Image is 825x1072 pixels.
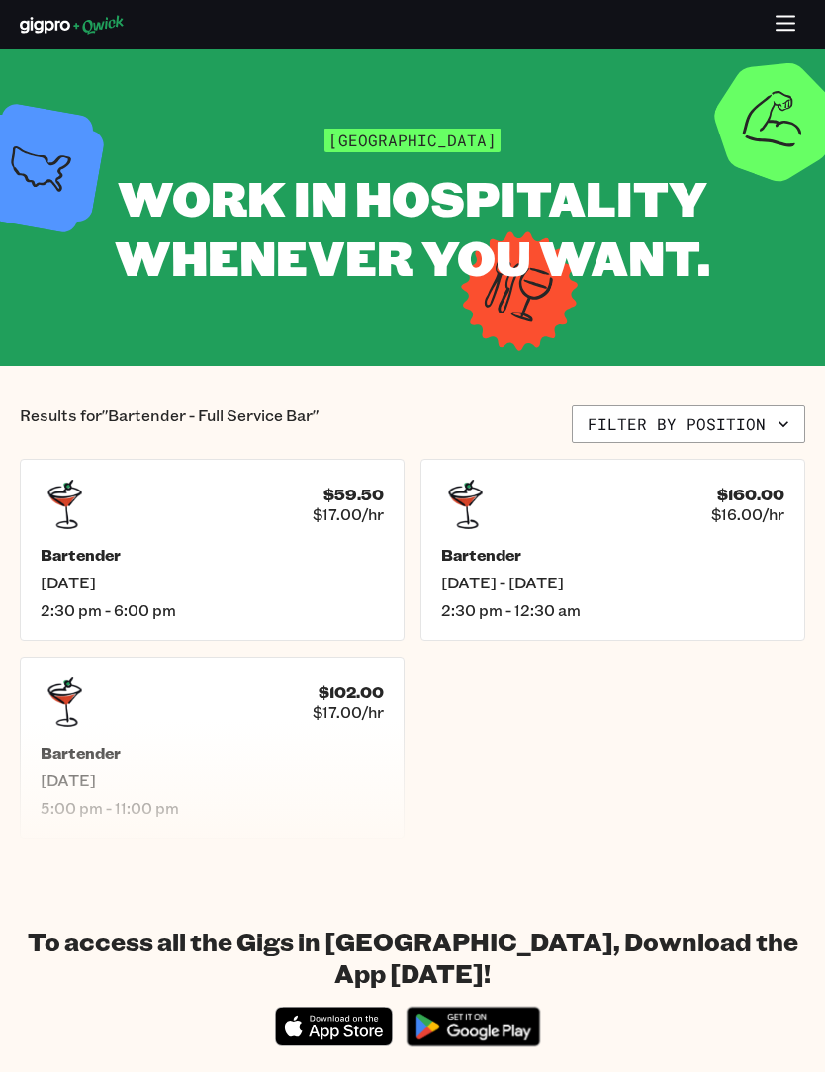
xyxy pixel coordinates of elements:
[572,405,805,443] button: Filter by position
[711,504,784,524] span: $16.00/hr
[323,485,384,504] h4: $59.50
[20,459,405,641] a: $59.50$17.00/hrBartender[DATE]2:30 pm - 6:00 pm
[20,405,319,443] p: Results for "Bartender - Full Service Bar"
[313,702,384,722] span: $17.00/hr
[20,657,405,839] a: $102.00$17.00/hrBartender[DATE]5:00 pm - 11:00 pm
[41,573,384,592] span: [DATE]
[319,682,384,702] h4: $102.00
[397,997,550,1056] img: Get it on Google Play
[441,573,784,592] span: [DATE] - [DATE]
[41,600,384,620] span: 2:30 pm - 6:00 pm
[275,1029,394,1050] a: Download on the App Store
[41,545,384,565] h5: Bartender
[41,743,384,762] h5: Bartender
[717,485,784,504] h4: $160.00
[20,926,805,989] h1: To access all the Gigs in [GEOGRAPHIC_DATA], Download the App [DATE]!
[115,165,710,289] span: WORK IN HOSPITALITY WHENEVER YOU WANT.
[324,128,501,152] span: [GEOGRAPHIC_DATA]
[441,600,784,620] span: 2:30 pm - 12:30 am
[313,504,384,524] span: $17.00/hr
[41,770,384,790] span: [DATE]
[420,459,805,641] a: $160.00$16.00/hrBartender[DATE] - [DATE]2:30 pm - 12:30 am
[41,798,384,818] span: 5:00 pm - 11:00 pm
[441,545,784,565] h5: Bartender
